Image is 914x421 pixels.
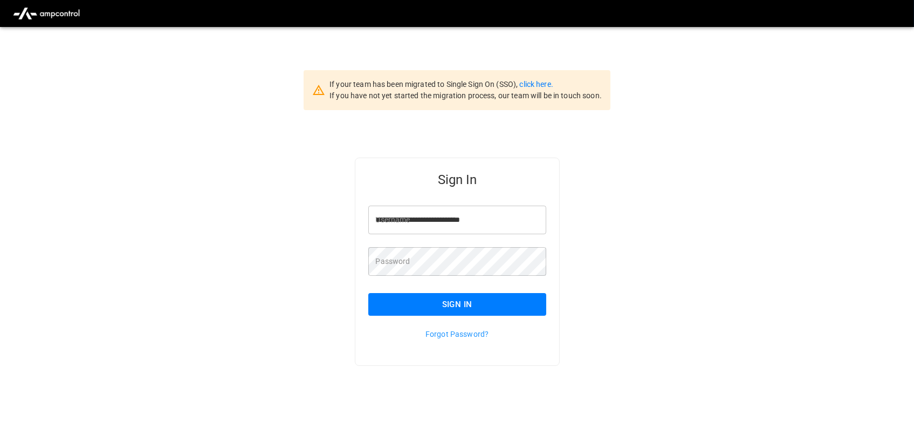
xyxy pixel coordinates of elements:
span: If your team has been migrated to Single Sign On (SSO), [329,80,519,89]
span: If you have not yet started the migration process, our team will be in touch soon. [329,91,602,100]
img: ampcontrol.io logo [9,3,84,24]
button: Sign In [368,293,546,316]
p: Forgot Password? [368,329,546,339]
h5: Sign In [368,171,546,188]
a: click here. [519,80,553,89]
